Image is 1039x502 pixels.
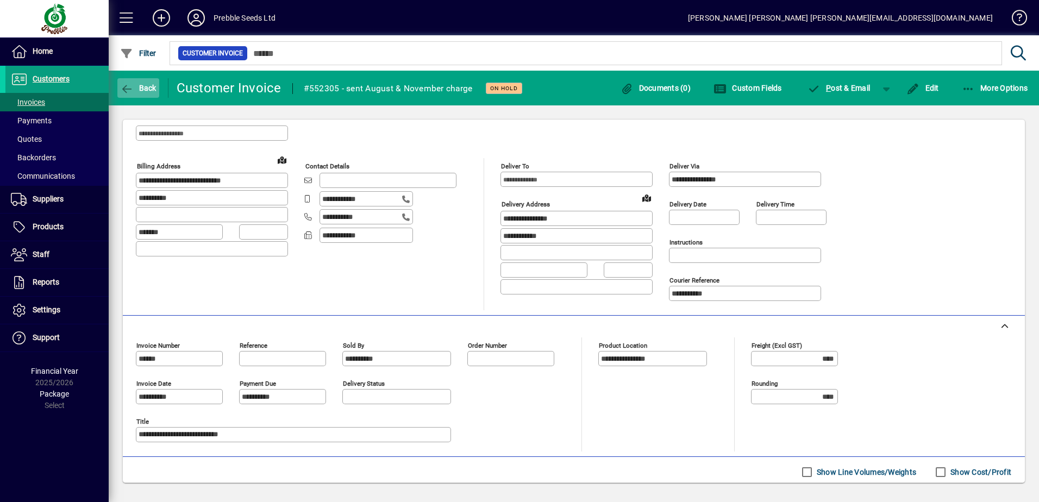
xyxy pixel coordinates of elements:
[117,78,159,98] button: Back
[711,78,785,98] button: Custom Fields
[33,333,60,342] span: Support
[31,367,78,375] span: Financial Year
[688,9,993,27] div: [PERSON_NAME] [PERSON_NAME] [PERSON_NAME][EMAIL_ADDRESS][DOMAIN_NAME]
[136,380,171,387] mat-label: Invoice date
[5,297,109,324] a: Settings
[33,222,64,231] span: Products
[490,85,518,92] span: On hold
[904,78,942,98] button: Edit
[669,277,719,284] mat-label: Courier Reference
[669,162,699,170] mat-label: Deliver via
[468,342,507,349] mat-label: Order number
[273,151,291,168] a: View on map
[120,84,157,92] span: Back
[33,250,49,259] span: Staff
[5,111,109,130] a: Payments
[5,38,109,65] a: Home
[756,200,794,208] mat-label: Delivery time
[802,78,876,98] button: Post & Email
[669,239,703,246] mat-label: Instructions
[33,194,64,203] span: Suppliers
[11,172,75,180] span: Communications
[501,162,529,170] mat-label: Deliver To
[5,130,109,148] a: Quotes
[5,241,109,268] a: Staff
[240,342,267,349] mat-label: Reference
[5,148,109,167] a: Backorders
[343,380,385,387] mat-label: Delivery status
[5,93,109,111] a: Invoices
[620,84,691,92] span: Documents (0)
[599,342,647,349] mat-label: Product location
[826,84,831,92] span: P
[183,48,243,59] span: Customer Invoice
[906,84,939,92] span: Edit
[177,79,281,97] div: Customer Invoice
[713,84,782,92] span: Custom Fields
[136,342,180,349] mat-label: Invoice number
[144,8,179,28] button: Add
[240,380,276,387] mat-label: Payment due
[638,189,655,206] a: View on map
[214,9,276,27] div: Prebble Seeds Ltd
[5,324,109,352] a: Support
[5,269,109,296] a: Reports
[11,116,52,125] span: Payments
[962,84,1028,92] span: More Options
[11,98,45,106] span: Invoices
[752,380,778,387] mat-label: Rounding
[117,43,159,63] button: Filter
[33,305,60,314] span: Settings
[33,74,70,83] span: Customers
[304,80,473,97] div: #552305 - sent August & November charge
[669,200,706,208] mat-label: Delivery date
[136,418,149,425] mat-label: Title
[343,342,364,349] mat-label: Sold by
[815,467,916,478] label: Show Line Volumes/Weights
[40,390,69,398] span: Package
[5,167,109,185] a: Communications
[33,278,59,286] span: Reports
[11,135,42,143] span: Quotes
[948,467,1011,478] label: Show Cost/Profit
[1004,2,1025,37] a: Knowledge Base
[109,78,168,98] app-page-header-button: Back
[120,49,157,58] span: Filter
[752,342,802,349] mat-label: Freight (excl GST)
[959,78,1031,98] button: More Options
[5,186,109,213] a: Suppliers
[33,47,53,55] span: Home
[179,8,214,28] button: Profile
[11,153,56,162] span: Backorders
[617,78,693,98] button: Documents (0)
[5,214,109,241] a: Products
[808,84,871,92] span: ost & Email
